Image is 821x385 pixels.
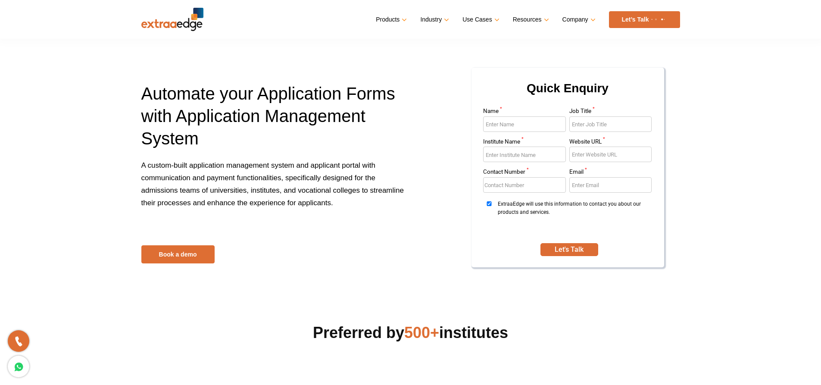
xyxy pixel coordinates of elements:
a: Let’s Talk [609,11,680,28]
a: Book a demo [141,245,215,263]
label: Email [569,169,652,177]
label: Website URL [569,139,652,147]
input: Enter Contact Number [483,177,566,193]
h2: Preferred by institutes [141,322,680,343]
label: Contact Number [483,169,566,177]
span: 500+ [404,324,439,341]
label: Institute Name [483,139,566,147]
input: Enter Name [483,116,566,132]
a: Use Cases [462,13,497,26]
h2: Quick Enquiry [482,78,654,108]
label: Job Title [569,108,652,116]
a: Industry [420,13,447,26]
input: Enter Job Title [569,116,652,132]
input: ExtraaEdge will use this information to contact you about our products and services. [483,201,495,206]
a: Resources [513,13,547,26]
input: Enter Institute Name [483,147,566,162]
button: SUBMIT [540,243,598,256]
input: Enter Website URL [569,147,652,162]
a: Company [562,13,594,26]
label: Name [483,108,566,116]
a: Products [376,13,405,26]
input: Enter Email [569,177,652,193]
span: Automate your Application Forms with Application Management System [141,84,395,148]
span: ExtraaEdge will use this information to contact you about our products and services. [498,200,649,232]
p: A custom-built application management system and applicant portal with communication and payment ... [141,159,404,221]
